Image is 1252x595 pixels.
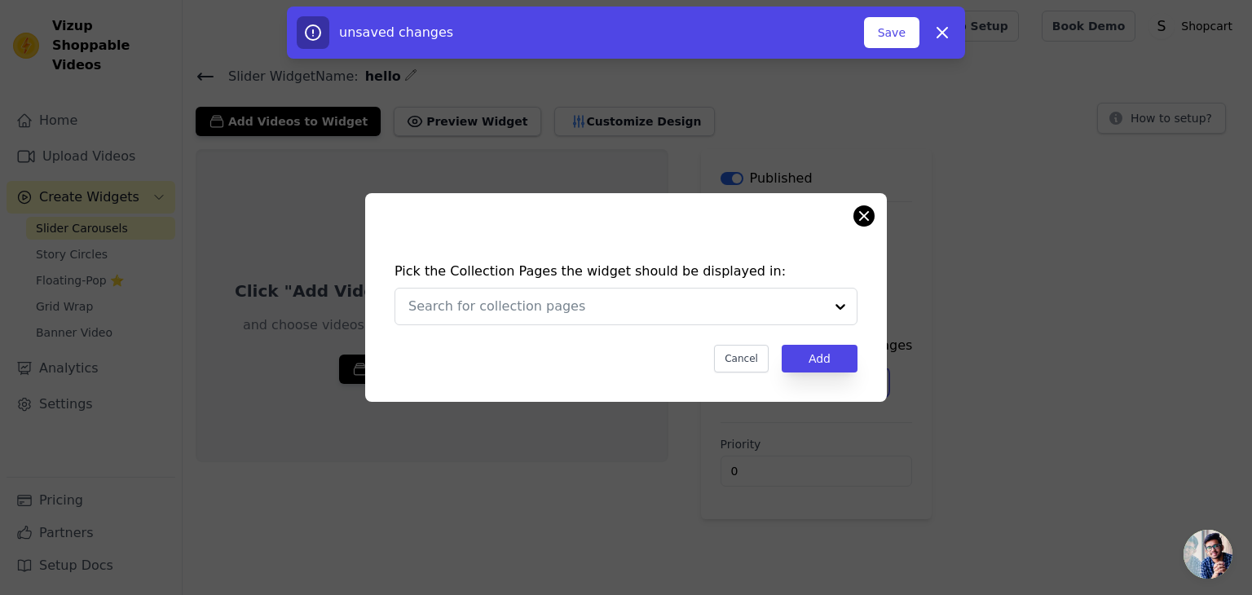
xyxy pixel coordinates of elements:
[1184,530,1232,579] div: Open chat
[854,206,874,226] button: Close modal
[782,345,857,372] button: Add
[339,24,453,40] span: unsaved changes
[395,262,857,281] h4: Pick the Collection Pages the widget should be displayed in:
[408,297,824,316] input: Search for collection pages
[714,345,769,372] button: Cancel
[864,17,919,48] button: Save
